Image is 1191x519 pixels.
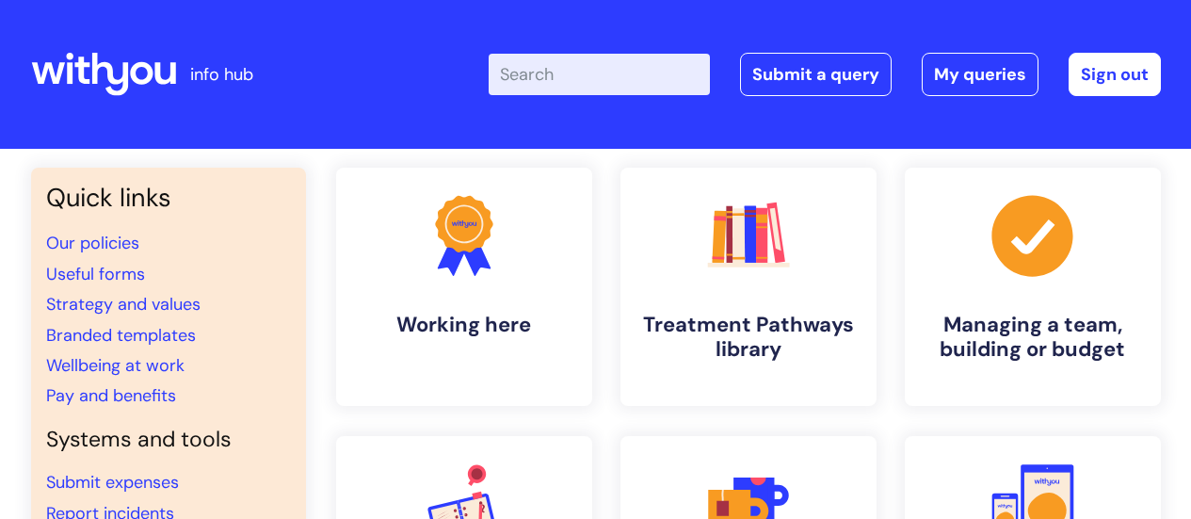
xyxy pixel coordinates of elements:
a: Submit expenses [46,471,179,494]
a: Wellbeing at work [46,354,185,377]
p: info hub [190,59,253,89]
a: Working here [336,168,592,406]
a: Pay and benefits [46,384,176,407]
a: Strategy and values [46,293,201,316]
a: Sign out [1069,53,1161,96]
div: | - [489,53,1161,96]
a: Branded templates [46,324,196,347]
h3: Quick links [46,183,291,213]
h4: Systems and tools [46,427,291,453]
a: Managing a team, building or budget [905,168,1161,406]
h4: Working here [351,313,577,337]
h4: Managing a team, building or budget [920,313,1146,363]
input: Search [489,54,710,95]
h4: Treatment Pathways library [636,313,861,363]
a: My queries [922,53,1038,96]
a: Submit a query [740,53,892,96]
a: Useful forms [46,263,145,285]
a: Our policies [46,232,139,254]
a: Treatment Pathways library [620,168,877,406]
